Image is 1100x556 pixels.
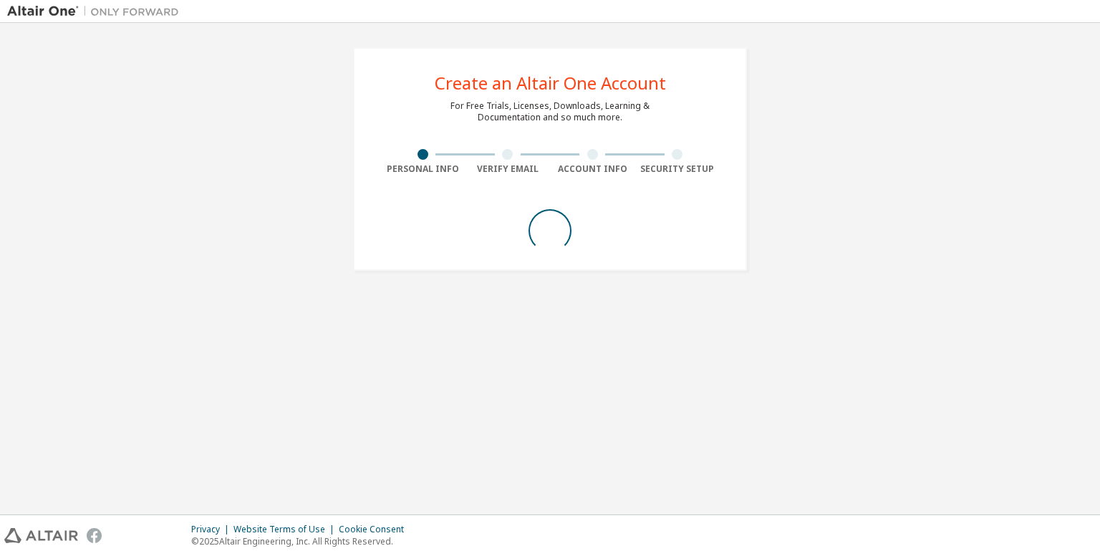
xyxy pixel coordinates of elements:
div: Security Setup [635,163,720,175]
p: © 2025 Altair Engineering, Inc. All Rights Reserved. [191,535,412,547]
div: Account Info [550,163,635,175]
div: Verify Email [465,163,551,175]
img: Altair One [7,4,186,19]
img: facebook.svg [87,528,102,543]
div: For Free Trials, Licenses, Downloads, Learning & Documentation and so much more. [450,100,650,123]
div: Privacy [191,524,233,535]
img: altair_logo.svg [4,528,78,543]
div: Personal Info [380,163,465,175]
div: Website Terms of Use [233,524,339,535]
div: Create an Altair One Account [435,75,666,92]
div: Cookie Consent [339,524,412,535]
